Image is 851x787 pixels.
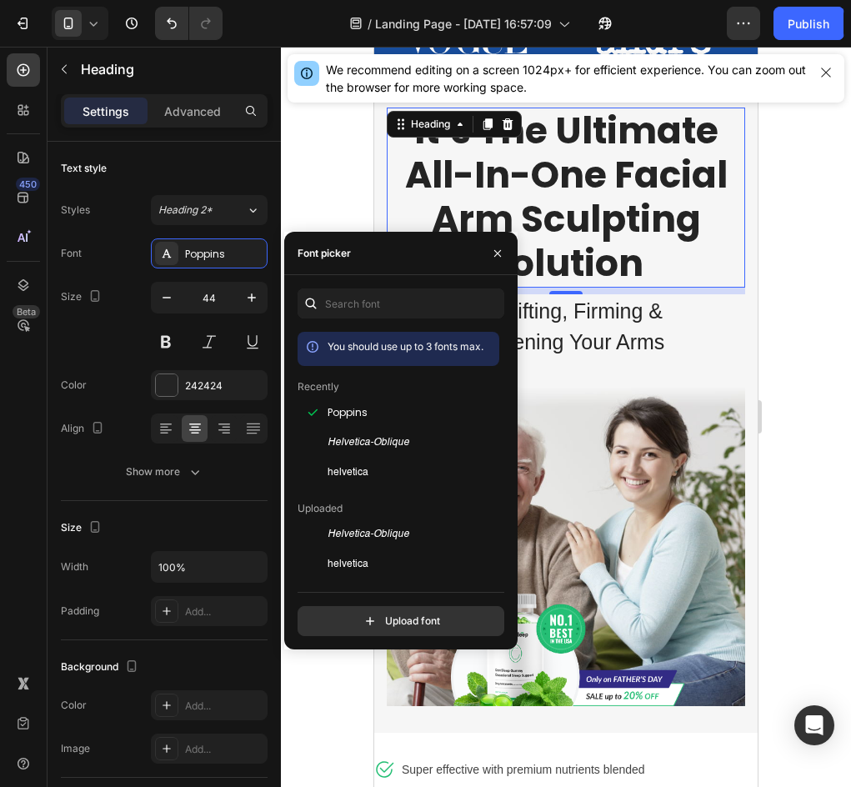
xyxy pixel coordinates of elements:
button: Upload font [298,606,504,636]
span: helvetica [328,557,368,572]
input: Auto [152,552,267,582]
div: Align [61,418,108,440]
button: Show more [61,457,268,487]
span: helvetica [328,465,368,480]
div: Beta [13,305,40,318]
span: Landing Page - [DATE] 16:57:09 [375,15,552,33]
div: Add... [185,742,263,757]
div: Upload font [362,613,440,629]
div: Open Intercom Messenger [794,705,834,745]
div: Background [61,656,142,679]
div: Padding [61,604,99,619]
iframe: Design area [374,47,758,787]
p: Advanced [164,103,221,120]
div: Show more [126,464,203,480]
span: Helvetica-Oblique [328,435,409,450]
span: Heading 2* [158,203,213,218]
div: Add... [185,699,263,714]
div: Publish [788,15,829,33]
span: Poppins [328,405,368,420]
div: Add... [185,604,263,619]
div: 242424 [185,378,263,393]
div: Text style [61,161,107,176]
div: Color [61,698,87,713]
span: / [368,15,372,33]
input: Search font [298,288,504,318]
span: You should use up to 3 fonts max. [328,340,483,353]
p: Settings [83,103,129,120]
div: Poppins [185,247,263,262]
p: Uploaded [298,501,343,516]
div: Color [61,378,87,393]
span: Helvetica-Oblique [328,527,409,542]
button: Publish [773,7,843,40]
p: Recently [298,379,339,394]
div: Undo/Redo [155,7,223,40]
p: Heading [81,59,261,79]
div: Image [61,741,90,756]
div: We recommend editing on a screen 1024px+ for efficient experience. You can zoom out the browser f... [326,61,808,96]
div: Size [61,286,105,308]
div: 450 [16,178,40,191]
button: Heading 2* [151,195,268,225]
div: Styles [61,203,90,218]
div: Size [61,517,105,539]
div: Width [61,559,88,574]
div: Font [61,246,82,261]
div: Font picker [298,246,351,261]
